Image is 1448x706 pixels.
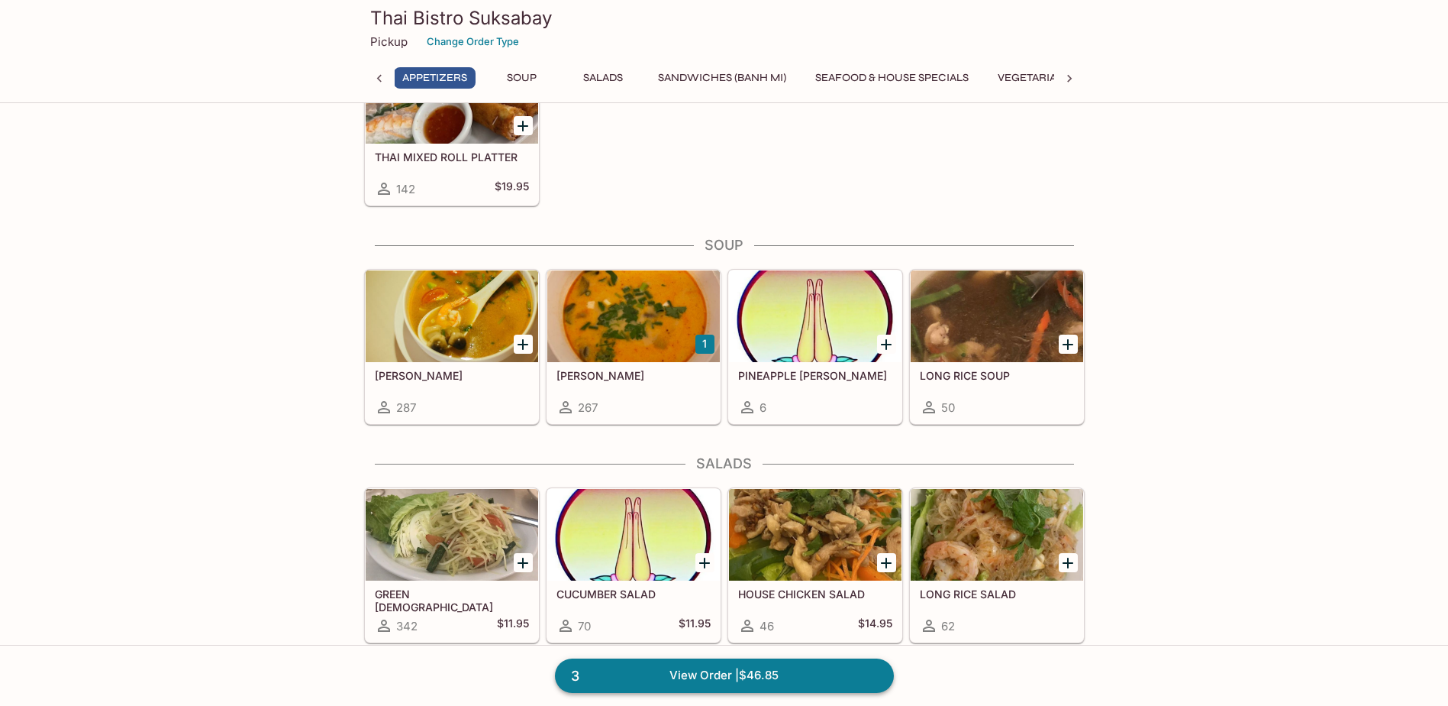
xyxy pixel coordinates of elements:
button: Add GREEN PAPAYA SALAD (SOM TUM) [514,553,533,572]
a: PINEAPPLE [PERSON_NAME]6 [728,270,902,424]
span: 342 [396,619,418,633]
h4: Soup [364,237,1085,254]
h5: $11.95 [679,617,711,635]
button: Add HOUSE CHICKEN SALAD [877,553,896,572]
h5: GREEN [DEMOGRAPHIC_DATA] SALAD (SOM TUM) [375,588,529,613]
h5: $11.95 [497,617,529,635]
a: HOUSE CHICKEN SALAD46$14.95 [728,488,902,643]
div: CUCUMBER SALAD [547,489,720,581]
button: Soup [488,67,556,89]
span: 6 [759,400,766,415]
button: Add LONG RICE SOUP [1059,335,1078,354]
div: TOM YUM [366,270,538,362]
span: 142 [396,182,415,196]
a: [PERSON_NAME]287 [365,270,539,424]
h5: PINEAPPLE [PERSON_NAME] [738,369,892,382]
button: Add TOM KHA [695,335,714,354]
div: TOM KHA [547,270,720,362]
h5: LONG RICE SALAD [920,588,1074,601]
span: 46 [759,619,774,633]
div: LONG RICE SALAD [911,489,1083,581]
button: Sandwiches (Banh Mi) [650,67,795,89]
span: 287 [396,400,416,415]
button: Vegetarian [989,67,1073,89]
span: 3 [562,666,589,687]
a: THAI MIXED ROLL PLATTER142$19.95 [365,51,539,206]
h5: [PERSON_NAME] [556,369,711,382]
button: Add TOM YUM [514,335,533,354]
div: LONG RICE SOUP [911,270,1083,362]
a: GREEN [DEMOGRAPHIC_DATA] SALAD (SOM TUM)342$11.95 [365,488,539,643]
a: CUCUMBER SALAD70$11.95 [547,488,721,643]
button: Appetizers [394,67,476,89]
a: 3View Order |$46.85 [555,659,894,692]
span: 70 [578,619,591,633]
div: THAI MIXED ROLL PLATTER [366,52,538,144]
button: Seafood & House Specials [807,67,977,89]
button: Add PINEAPPLE TOM YUM [877,335,896,354]
a: LONG RICE SALAD62 [910,488,1084,643]
h5: HOUSE CHICKEN SALAD [738,588,892,601]
span: 267 [578,400,598,415]
h5: $19.95 [495,180,529,198]
p: Pickup [370,34,408,49]
button: Add THAI MIXED ROLL PLATTER [514,116,533,135]
h5: LONG RICE SOUP [920,369,1074,382]
button: Add LONG RICE SALAD [1059,553,1078,572]
button: Change Order Type [420,30,526,53]
div: GREEN PAPAYA SALAD (SOM TUM) [366,489,538,581]
span: 50 [941,400,955,415]
h5: [PERSON_NAME] [375,369,529,382]
div: PINEAPPLE TOM YUM [729,270,901,362]
h3: Thai Bistro Suksabay [370,6,1079,30]
a: [PERSON_NAME]267 [547,270,721,424]
h5: CUCUMBER SALAD [556,588,711,601]
button: Salads [569,67,637,89]
h5: $14.95 [858,617,892,635]
h4: Salads [364,455,1085,472]
h5: THAI MIXED ROLL PLATTER [375,151,529,164]
span: 62 [941,619,955,633]
a: LONG RICE SOUP50 [910,270,1084,424]
div: HOUSE CHICKEN SALAD [729,489,901,581]
button: Add CUCUMBER SALAD [695,553,714,572]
